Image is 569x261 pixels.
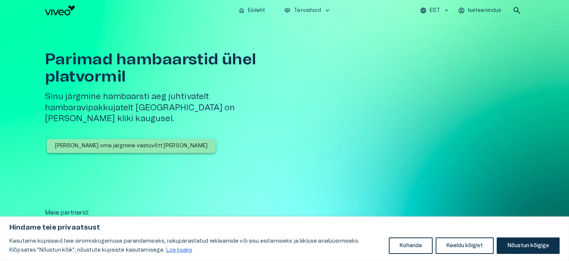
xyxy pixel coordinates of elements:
p: Meie partnerid : [45,208,524,217]
button: [PERSON_NAME] oma järgmine vastuvõtt [PERSON_NAME] [47,139,216,153]
img: Viveo logo [45,6,75,15]
a: Navigate to homepage [45,6,233,15]
button: open search modal [509,3,524,18]
button: homeEsileht [235,5,269,16]
button: EST [419,5,451,16]
span: search [512,6,521,15]
p: Iseteenindus [468,7,502,15]
button: Iseteenindus [457,5,503,16]
button: ecg_heartTervishoidkeyboard_arrow_down [281,5,334,16]
button: Kohanda [389,237,433,254]
p: Kasutame küpsiseid teie sirvimiskogemuse parandamiseks, isikupärastatud reklaamide või sisu esita... [9,237,383,255]
p: Tervishoid [294,7,321,15]
span: home [238,7,245,14]
p: Hindame teie privaatsust [9,223,560,232]
button: Keeldu kõigist [436,237,494,254]
span: keyboard_arrow_down [324,7,331,14]
span: ecg_heart [284,7,291,14]
h1: Parimad hambaarstid ühel platvormil [45,51,288,85]
p: Esileht [248,7,265,15]
button: Nõustun kõigiga [497,237,560,254]
p: EST [430,7,440,15]
h5: Sinu järgmine hambaarsti aeg juhtivatelt hambaravipakkujatelt [GEOGRAPHIC_DATA] on [PERSON_NAME] ... [45,91,288,124]
p: [PERSON_NAME] oma järgmine vastuvõtt [PERSON_NAME] [55,142,208,150]
a: Loe lisaks [166,247,193,253]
